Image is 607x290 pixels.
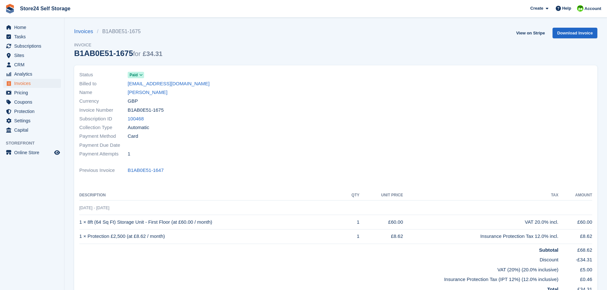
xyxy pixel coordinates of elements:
[3,148,61,157] a: menu
[79,107,128,114] span: Invoice Number
[3,98,61,107] a: menu
[558,229,592,244] td: £8.62
[3,42,61,51] a: menu
[128,115,144,123] a: 100468
[14,70,53,79] span: Analytics
[14,88,53,97] span: Pricing
[14,98,53,107] span: Coupons
[359,229,403,244] td: £8.62
[558,215,592,229] td: £60.00
[3,116,61,125] a: menu
[79,115,128,123] span: Subscription ID
[14,51,53,60] span: Sites
[344,215,359,229] td: 1
[128,133,138,140] span: Card
[577,5,583,12] img: Robert Sears
[5,4,15,14] img: stora-icon-8386f47178a22dfd0bd8f6a31ec36ba5ce8667c1dd55bd0f319d3a0aa187defe.svg
[3,60,61,69] a: menu
[558,264,592,274] td: £5.00
[128,167,164,174] a: B1AB0E51-1647
[17,3,73,14] a: Store24 Self Storage
[403,190,558,201] th: Tax
[79,229,344,244] td: 1 × Protection £2,500 (at £8.62 / month)
[3,107,61,116] a: menu
[558,190,592,201] th: Amount
[558,254,592,264] td: -£34.31
[3,51,61,60] a: menu
[128,150,130,158] span: 1
[3,32,61,41] a: menu
[14,148,53,157] span: Online Store
[130,72,138,78] span: Paid
[14,32,53,41] span: Tasks
[79,71,128,79] span: Status
[79,80,128,88] span: Billed to
[14,23,53,32] span: Home
[79,124,128,131] span: Collection Type
[3,88,61,97] a: menu
[14,42,53,51] span: Subscriptions
[143,50,162,57] span: £34.31
[14,60,53,69] span: CRM
[539,247,558,253] strong: Subtotal
[128,107,164,114] span: B1AB0E51-1675
[128,124,149,131] span: Automatic
[133,50,141,57] span: for
[79,98,128,105] span: Currency
[14,126,53,135] span: Capital
[79,273,558,283] td: Insurance Protection Tax (IPT 12%) (12.0% inclusive)
[344,229,359,244] td: 1
[79,133,128,140] span: Payment Method
[359,190,403,201] th: Unit Price
[79,142,128,149] span: Payment Due Date
[562,5,571,12] span: Help
[79,205,109,210] span: [DATE] - [DATE]
[128,98,138,105] span: GBP
[3,70,61,79] a: menu
[3,79,61,88] a: menu
[79,150,128,158] span: Payment Attempts
[553,28,597,38] a: Download Invoice
[79,167,128,174] span: Previous Invoice
[403,219,558,226] div: VAT 20.0% incl.
[74,42,162,48] span: Invoice
[74,28,97,35] a: Invoices
[79,190,344,201] th: Description
[359,215,403,229] td: £60.00
[128,80,210,88] a: [EMAIL_ADDRESS][DOMAIN_NAME]
[74,28,162,35] nav: breadcrumbs
[530,5,543,12] span: Create
[128,89,167,96] a: [PERSON_NAME]
[3,23,61,32] a: menu
[558,273,592,283] td: £0.46
[14,107,53,116] span: Protection
[6,140,64,146] span: Storefront
[79,89,128,96] span: Name
[14,79,53,88] span: Invoices
[558,244,592,254] td: £68.62
[14,116,53,125] span: Settings
[79,254,558,264] td: Discount
[53,149,61,156] a: Preview store
[79,264,558,274] td: VAT (20%) (20.0% inclusive)
[344,190,359,201] th: QTY
[3,126,61,135] a: menu
[584,5,601,12] span: Account
[514,28,547,38] a: View on Stripe
[74,49,162,58] div: B1AB0E51-1675
[403,233,558,240] div: Insurance Protection Tax 12.0% incl.
[128,71,144,79] a: Paid
[79,215,344,229] td: 1 × 8ft (64 Sq Ft) Storage Unit - First Floor (at £60.00 / month)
